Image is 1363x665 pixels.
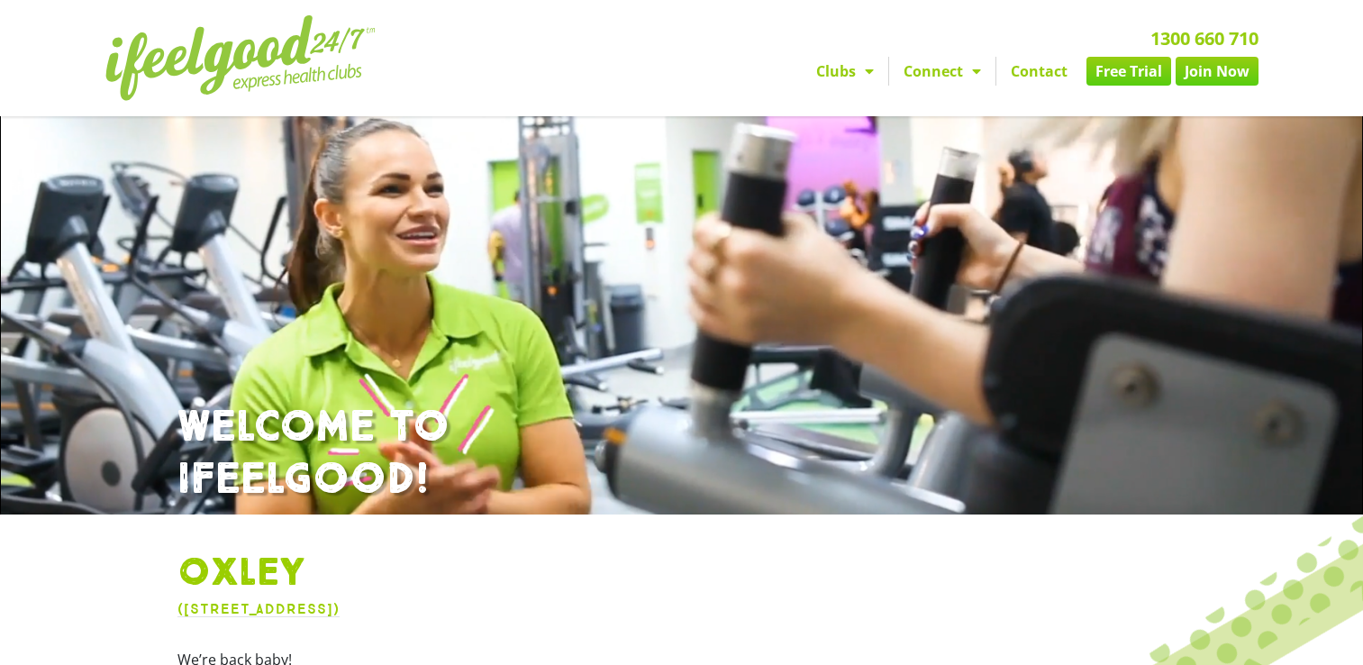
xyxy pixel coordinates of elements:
a: 1300 660 710 [1150,26,1259,50]
a: Join Now [1176,57,1259,86]
a: Connect [889,57,995,86]
h1: Oxley [177,551,1186,597]
nav: Menu [515,57,1259,86]
a: Contact [996,57,1082,86]
a: Clubs [802,57,888,86]
h1: WELCOME TO IFEELGOOD! [177,402,1186,506]
a: ([STREET_ADDRESS]) [177,600,340,617]
a: Free Trial [1086,57,1171,86]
